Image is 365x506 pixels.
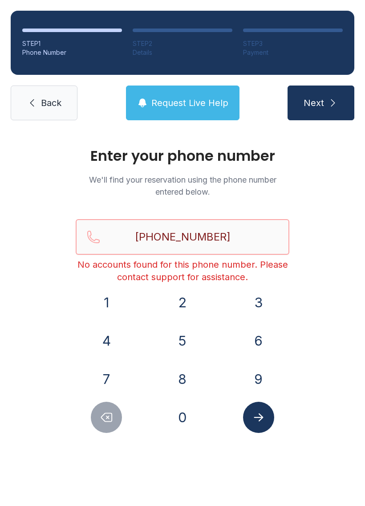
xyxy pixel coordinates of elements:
h1: Enter your phone number [76,149,289,163]
button: 9 [243,363,274,395]
button: 0 [167,402,198,433]
div: Details [133,48,232,57]
button: 2 [167,287,198,318]
div: STEP 2 [133,39,232,48]
button: Submit lookup form [243,402,274,433]
button: 7 [91,363,122,395]
div: Payment [243,48,343,57]
div: No accounts found for this phone number. Please contact support for assistance. [76,258,289,283]
div: STEP 3 [243,39,343,48]
span: Back [41,97,61,109]
button: 8 [167,363,198,395]
input: Reservation phone number [76,219,289,255]
button: 6 [243,325,274,356]
p: We'll find your reservation using the phone number entered below. [76,174,289,198]
button: 3 [243,287,274,318]
span: Request Live Help [151,97,228,109]
button: 1 [91,287,122,318]
span: Next [304,97,324,109]
button: 4 [91,325,122,356]
div: Phone Number [22,48,122,57]
div: STEP 1 [22,39,122,48]
button: Delete number [91,402,122,433]
button: 5 [167,325,198,356]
